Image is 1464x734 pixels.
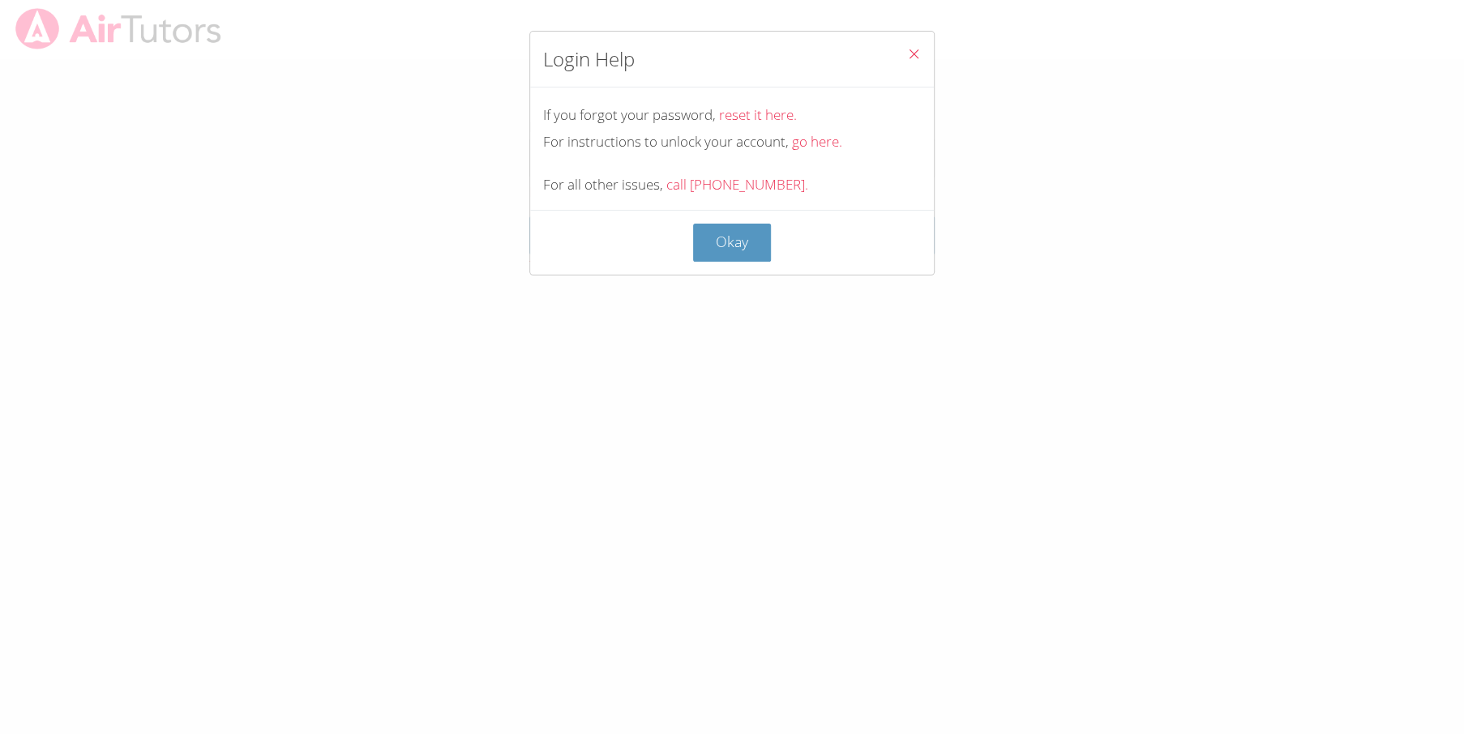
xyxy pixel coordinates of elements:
div: For instructions to unlock your account, [543,130,921,154]
button: Okay [693,224,771,262]
button: Close [894,32,934,81]
a: call [PHONE_NUMBER]. [666,175,808,194]
a: reset it here. [719,105,797,124]
h2: Login Help [543,45,635,74]
div: For all other issues, [543,173,921,197]
a: go here. [792,132,842,151]
div: If you forgot your password, [543,104,921,127]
